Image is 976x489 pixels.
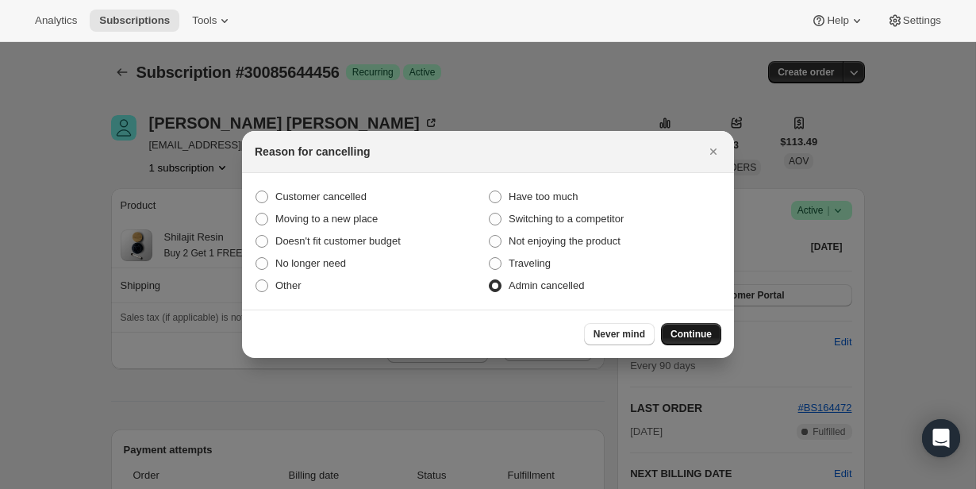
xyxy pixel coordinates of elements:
[594,328,645,341] span: Never mind
[35,14,77,27] span: Analytics
[192,14,217,27] span: Tools
[922,419,960,457] div: Open Intercom Messenger
[90,10,179,32] button: Subscriptions
[183,10,242,32] button: Tools
[255,144,370,160] h2: Reason for cancelling
[801,10,874,32] button: Help
[275,191,367,202] span: Customer cancelled
[509,235,621,247] span: Not enjoying the product
[99,14,170,27] span: Subscriptions
[275,279,302,291] span: Other
[509,191,578,202] span: Have too much
[903,14,941,27] span: Settings
[275,257,346,269] span: No longer need
[878,10,951,32] button: Settings
[275,213,378,225] span: Moving to a new place
[671,328,712,341] span: Continue
[509,257,551,269] span: Traveling
[509,213,624,225] span: Switching to a competitor
[827,14,848,27] span: Help
[509,279,584,291] span: Admin cancelled
[661,323,721,345] button: Continue
[584,323,655,345] button: Never mind
[275,235,401,247] span: Doesn't fit customer budget
[702,141,724,163] button: Close
[25,10,86,32] button: Analytics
